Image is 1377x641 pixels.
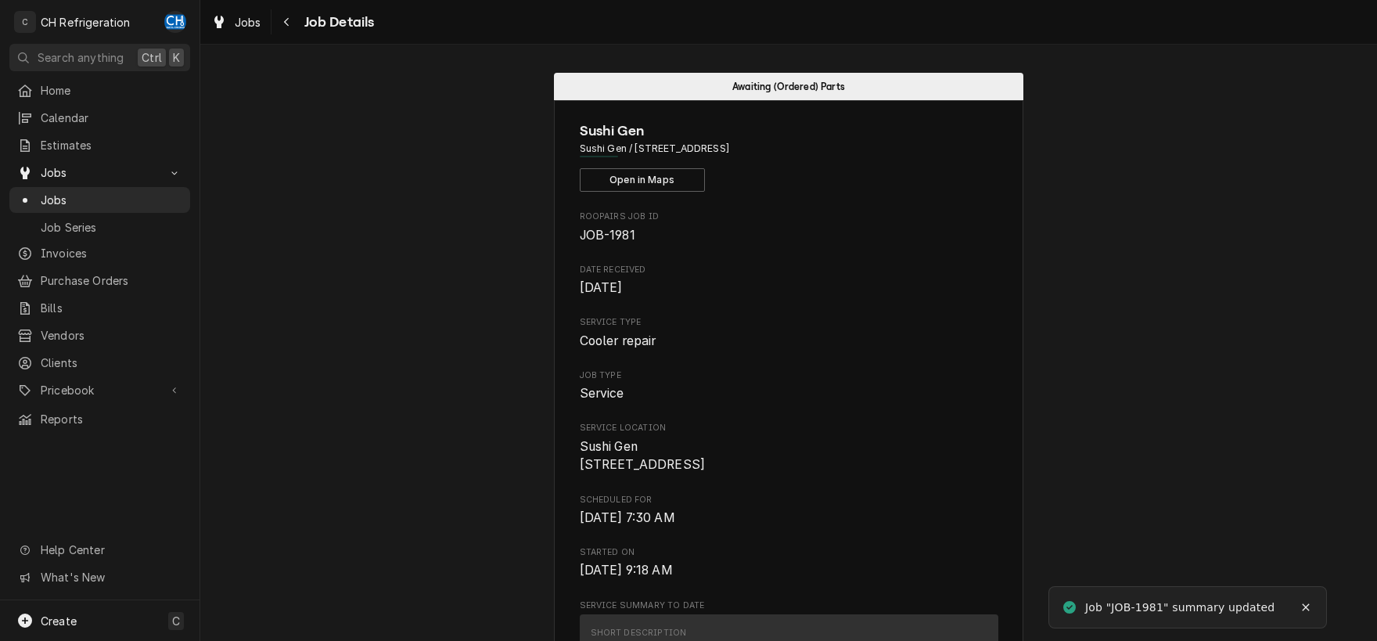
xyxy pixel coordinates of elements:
div: Service Type [580,316,998,350]
a: Job Series [9,214,190,240]
span: Date Received [580,264,998,276]
span: Jobs [41,192,182,208]
span: Service Type [580,332,998,351]
span: Service [580,386,624,401]
span: Bills [41,300,182,316]
button: Open in Maps [580,168,705,192]
a: Bills [9,295,190,321]
span: Purchase Orders [41,272,182,289]
a: Invoices [9,240,190,266]
span: Service Location [580,438,998,474]
span: Scheduled For [580,509,998,528]
div: C [14,11,36,33]
div: CH [164,11,186,33]
a: Clients [9,350,190,376]
a: Go to Jobs [9,160,190,185]
span: [DATE] [580,280,623,295]
span: What's New [41,569,181,585]
span: Clients [41,355,182,371]
button: Navigate back [275,9,300,34]
div: Chris Hiraga's Avatar [164,11,186,33]
a: Home [9,77,190,103]
span: K [173,49,180,66]
span: Name [580,121,998,142]
a: Vendors [9,322,190,348]
div: Job Type [580,369,998,403]
span: Reports [41,411,182,427]
span: Home [41,82,182,99]
a: Go to Pricebook [9,377,190,403]
a: Jobs [9,187,190,213]
span: Job Series [41,219,182,236]
span: Jobs [41,164,159,181]
span: Estimates [41,137,182,153]
span: Scheduled For [580,494,998,506]
span: Help Center [41,542,181,558]
button: Search anythingCtrlK [9,44,190,71]
span: Date Received [580,279,998,297]
a: Go to Help Center [9,537,190,563]
span: Service Summary To Date [580,600,998,612]
span: Cooler repair [580,333,656,348]
div: Date Received [580,264,998,297]
span: Job Type [580,369,998,382]
div: Client Information [580,121,998,192]
span: Calendar [41,110,182,126]
span: JOB-1981 [580,228,635,243]
span: Vendors [41,327,182,344]
div: CH Refrigeration [41,14,131,31]
div: Service Location [580,422,998,474]
span: Ctrl [142,49,162,66]
span: Service Location [580,422,998,434]
span: [DATE] 7:30 AM [580,510,675,525]
div: Started On [580,546,998,580]
div: Short Description [591,627,687,639]
span: [DATE] 9:18 AM [580,563,673,578]
a: Calendar [9,105,190,131]
span: Invoices [41,245,182,261]
a: Go to What's New [9,564,190,590]
span: Pricebook [41,382,159,398]
span: Roopairs Job ID [580,226,998,245]
span: Service Type [580,316,998,329]
span: Search anything [38,49,124,66]
a: Jobs [205,9,268,35]
div: Job "JOB-1981" summary updated [1085,600,1275,616]
span: Started On [580,546,998,559]
div: Scheduled For [580,494,998,528]
div: Status [554,73,1023,100]
div: Roopairs Job ID [580,211,998,244]
a: Purchase Orders [9,268,190,293]
span: Create [41,614,77,628]
a: Reports [9,406,190,432]
span: Roopairs Job ID [580,211,998,223]
span: Started On [580,561,998,580]
span: Address [580,142,998,156]
a: Estimates [9,132,190,158]
span: Job Details [300,12,375,33]
span: Sushi Gen [STREET_ADDRESS] [580,439,706,473]
span: Awaiting (Ordered) Parts [732,81,845,92]
span: Jobs [235,14,261,31]
span: C [172,613,180,629]
span: Job Type [580,384,998,403]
